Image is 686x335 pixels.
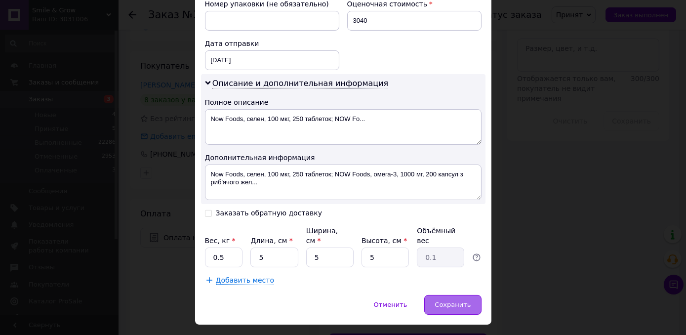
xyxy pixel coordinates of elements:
span: Сохранить [435,301,471,308]
textarea: Now Foods, селен, 100 мкг, 250 таблеток; NOW Foods, омега-3, 1000 мг, 200 капсул з риб'ячого жел... [205,165,482,200]
div: Объёмный вес [417,226,464,246]
span: Отменить [374,301,407,308]
label: Высота, см [362,237,407,245]
label: Длина, см [250,237,292,245]
textarea: Now Foods, селен, 100 мкг, 250 таблеток; NOW Fo... [205,109,482,145]
div: Дополнительная информация [205,153,482,163]
div: Дата отправки [205,39,339,48]
div: Заказать обратную доставку [216,209,323,217]
span: Добавить место [216,276,275,285]
label: Вес, кг [205,237,236,245]
span: Описание и дополнительная информация [212,79,389,88]
div: Полное описание [205,97,482,107]
label: Ширина, см [306,227,338,245]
